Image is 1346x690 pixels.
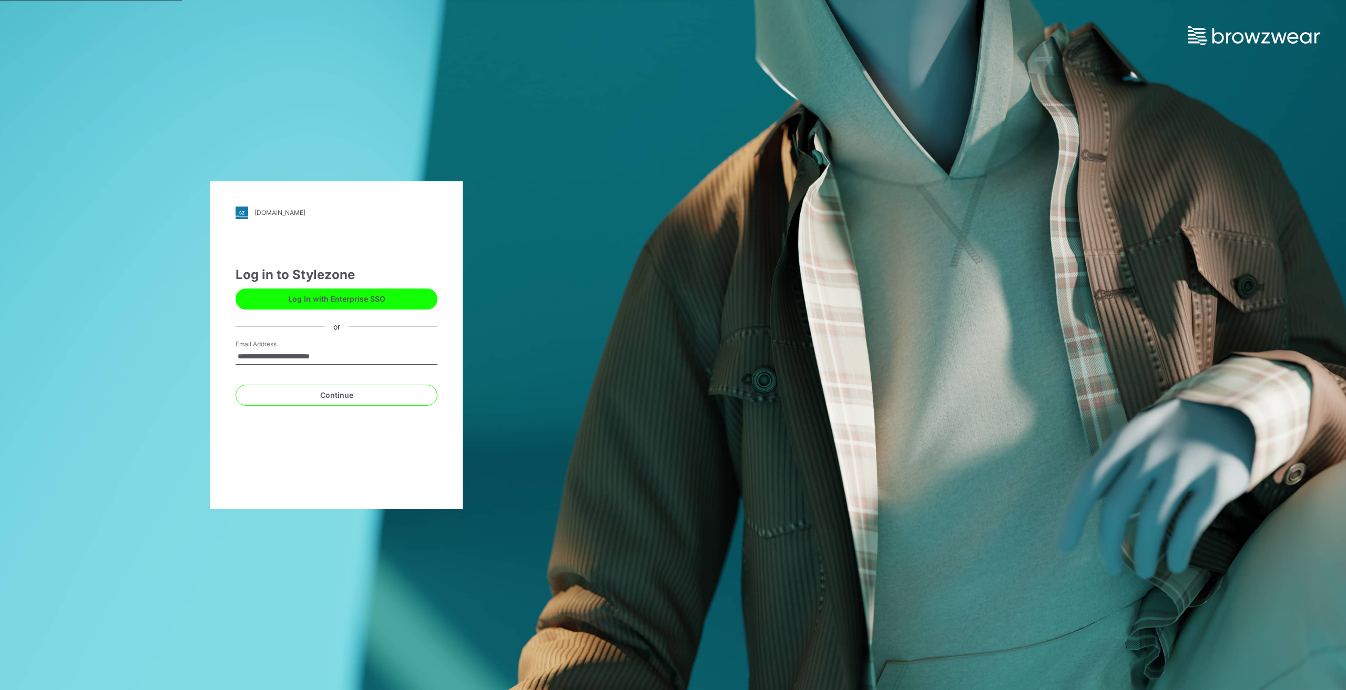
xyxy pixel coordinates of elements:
[236,385,437,406] button: Continue
[236,207,248,219] img: stylezone-logo.562084cfcfab977791bfbf7441f1a819.svg
[254,209,305,217] div: [DOMAIN_NAME]
[236,265,437,284] div: Log in to Stylezone
[325,321,349,332] div: or
[236,207,437,219] a: [DOMAIN_NAME]
[236,339,309,349] label: Email Address
[236,289,437,310] button: Log in with Enterprise SSO
[1188,26,1320,45] img: browzwear-logo.e42bd6dac1945053ebaf764b6aa21510.svg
